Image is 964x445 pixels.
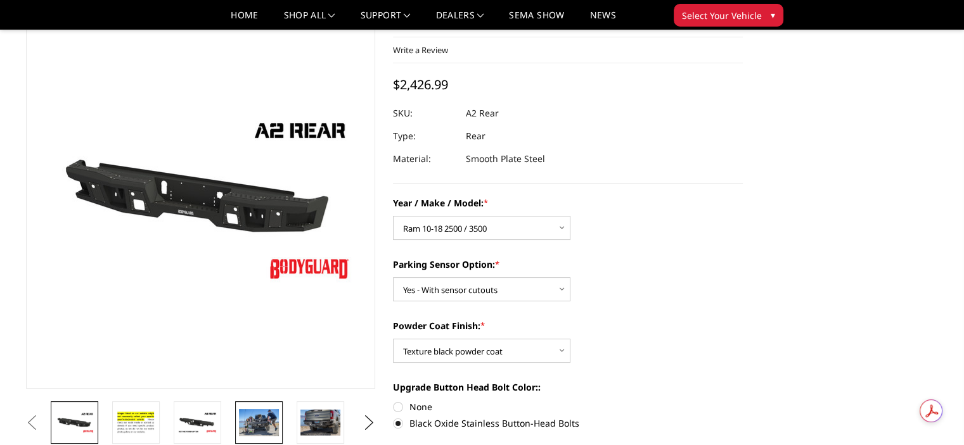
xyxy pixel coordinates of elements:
a: shop all [284,11,335,29]
a: News [589,11,615,29]
span: ▾ [771,8,775,22]
label: None [393,400,743,413]
dt: Type: [393,125,456,147]
a: Dealers [436,11,484,29]
dd: A2 Rear [466,102,499,125]
img: A2 Series - Rear Bumper [55,411,94,434]
a: A2 Series - Rear Bumper [26,9,376,389]
dd: Rear [466,125,485,147]
a: Home [231,11,258,29]
button: Select Your Vehicle [674,4,783,27]
img: A2 Series - Rear Bumper [177,411,217,434]
span: $2,426.99 [393,76,448,93]
label: Black Oxide Stainless Button-Head Bolts [393,417,743,430]
img: A2 Series - Rear Bumper [116,409,156,436]
dt: Material: [393,147,456,170]
a: Support [361,11,411,29]
dd: Smooth Plate Steel [466,147,545,170]
img: A2 Series - Rear Bumper [300,410,340,436]
a: Write a Review [393,44,448,56]
a: SEMA Show [509,11,564,29]
img: A2 Series - Rear Bumper [239,409,279,436]
label: Powder Coat Finish: [393,319,743,332]
button: Next [359,413,378,432]
dt: SKU: [393,102,456,125]
label: Upgrade Button Head Bolt Color:: [393,380,743,394]
button: Previous [23,413,42,432]
label: Year / Make / Model: [393,196,743,210]
span: Select Your Vehicle [682,9,762,22]
label: Parking Sensor Option: [393,258,743,271]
